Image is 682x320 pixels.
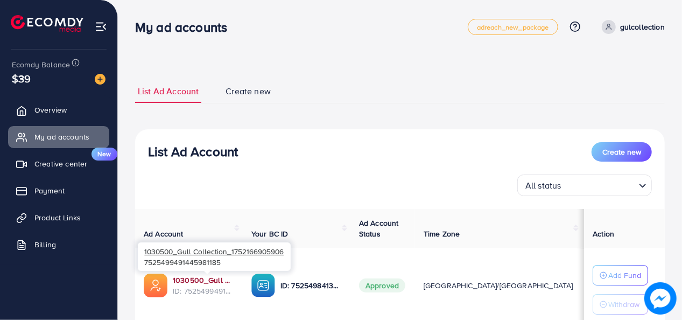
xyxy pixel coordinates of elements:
span: All status [523,178,564,193]
a: gulcollection [597,20,665,34]
input: Search for option [565,176,635,193]
span: Overview [34,105,67,115]
span: Time Zone [424,228,460,239]
a: Overview [8,99,109,121]
span: ID: 7525499491445981185 [173,286,234,296]
button: Add Fund [593,265,648,286]
p: gulcollection [620,20,665,33]
img: menu [95,20,107,33]
h3: My ad accounts [135,19,236,35]
span: Product Links [34,212,81,223]
h3: List Ad Account [148,144,238,159]
span: Ecomdy Balance [12,59,70,70]
span: [GEOGRAPHIC_DATA]/[GEOGRAPHIC_DATA] [424,280,573,291]
div: 7525499491445981185 [138,242,291,271]
span: Action [593,228,614,239]
a: Creative centerNew [8,153,109,175]
img: ic-ba-acc.ded83a64.svg [251,274,275,297]
span: Ad Account Status [359,218,399,239]
div: Search for option [517,175,652,196]
span: New [92,148,117,161]
span: Creative center [34,158,87,169]
p: Withdraw [608,298,639,311]
span: Create new [226,85,271,98]
span: Your BC ID [251,228,289,239]
p: ID: 7525498413012254727 [280,279,342,292]
a: Payment [8,180,109,201]
img: image [644,282,677,315]
span: Billing [34,239,56,250]
img: ic-ads-acc.e4c84228.svg [144,274,167,297]
p: Add Fund [608,269,641,282]
span: adreach_new_package [477,24,549,31]
a: Billing [8,234,109,255]
a: adreach_new_package [468,19,558,35]
span: Ad Account [144,228,184,239]
span: Create new [602,147,641,157]
span: My ad accounts [34,131,89,142]
button: Withdraw [593,294,648,315]
span: Approved [359,279,405,293]
span: $39 [12,71,31,86]
button: Create new [592,142,652,162]
span: 1030500_Gull Collection_1752166905906 [144,246,284,256]
a: 1030500_Gull Collection_1752166905906 [173,275,234,286]
img: image [95,74,106,85]
span: List Ad Account [138,85,199,98]
img: logo [11,15,83,32]
a: My ad accounts [8,126,109,148]
a: Product Links [8,207,109,228]
span: Payment [34,185,65,196]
